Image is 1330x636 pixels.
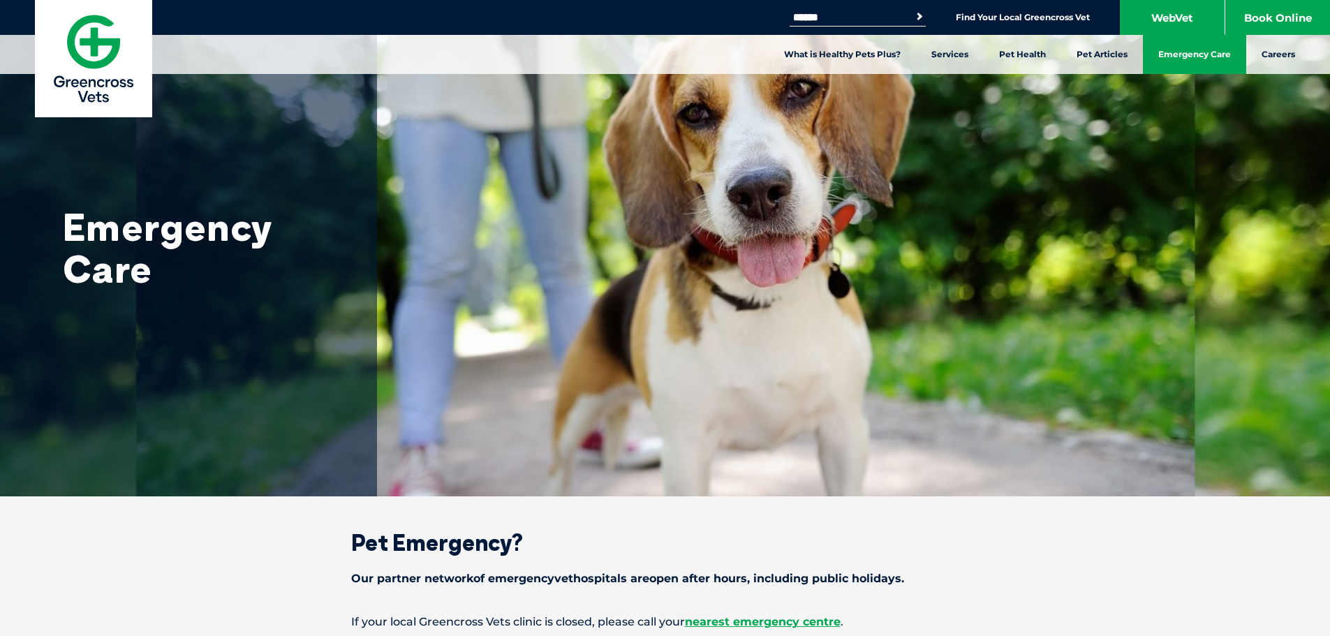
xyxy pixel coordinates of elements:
button: Search [912,10,926,24]
a: Pet Articles [1061,35,1143,74]
span: open after hours, including public holidays. [649,572,904,585]
span: are [630,572,649,585]
a: nearest emergency centre [685,615,841,628]
span: of emergency [473,572,554,585]
a: Pet Health [984,35,1061,74]
a: Find Your Local Greencross Vet [956,12,1090,23]
h1: Emergency Care [63,206,342,290]
span: . [841,615,843,628]
a: Careers [1246,35,1310,74]
span: vet [554,572,573,585]
span: Our partner network [351,572,473,585]
span: hospitals [573,572,627,585]
span: If your local Greencross Vets clinic is closed, please call your [351,615,685,628]
a: Services [916,35,984,74]
h2: Pet Emergency? [302,531,1028,554]
a: What is Healthy Pets Plus? [769,35,916,74]
a: Emergency Care [1143,35,1246,74]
